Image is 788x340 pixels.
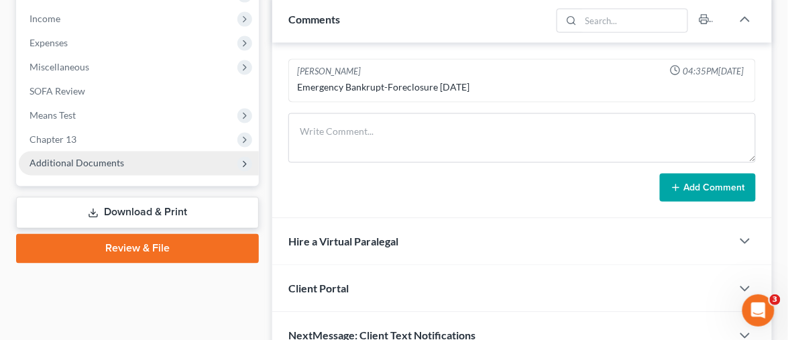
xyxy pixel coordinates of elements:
span: Expenses [30,37,68,48]
span: 3 [770,294,781,305]
span: Comments [288,13,340,25]
span: Miscellaneous [30,61,89,72]
button: Add Comment [660,174,756,202]
a: SOFA Review [19,79,259,103]
iframe: Intercom live chat [742,294,775,327]
div: [PERSON_NAME] [297,65,361,78]
span: Income [30,13,60,24]
span: 04:35PM[DATE] [683,65,744,78]
span: Client Portal [288,282,349,295]
a: Download & Print [16,197,259,229]
span: Means Test [30,109,76,121]
div: Emergency Bankrupt-Foreclosure [DATE] [297,80,747,94]
a: Review & File [16,234,259,264]
span: Additional Documents [30,158,124,169]
span: SOFA Review [30,85,85,97]
span: Hire a Virtual Paralegal [288,235,398,248]
span: Chapter 13 [30,133,76,145]
input: Search... [581,9,687,32]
